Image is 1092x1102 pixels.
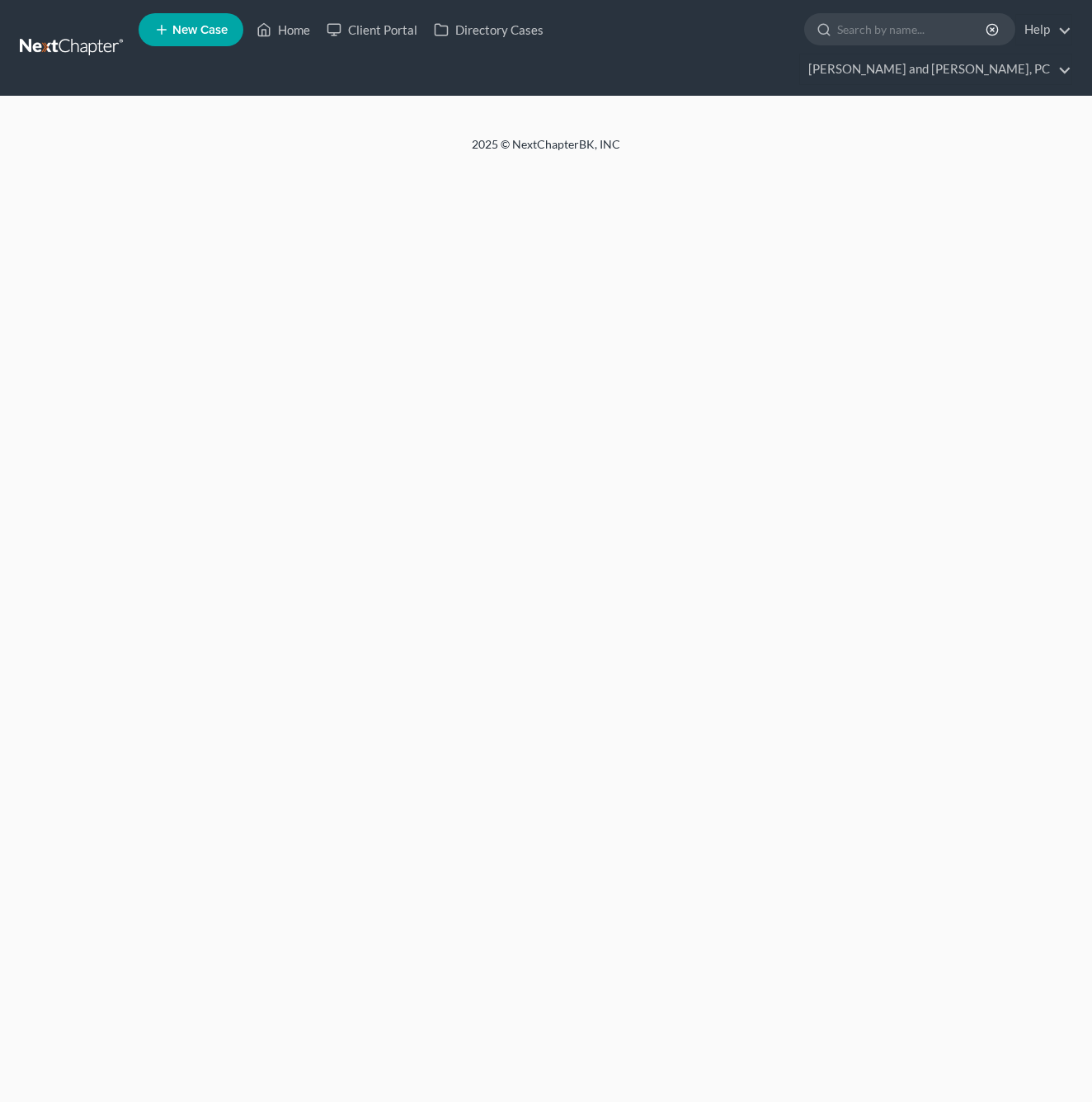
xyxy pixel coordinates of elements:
input: Search by name... [837,14,988,45]
div: 2025 © NextChapterBK, INC [76,136,1016,166]
span: New Case [172,24,228,36]
a: Home [248,15,318,45]
a: Help [1016,15,1071,45]
a: Client Portal [318,15,426,45]
a: [PERSON_NAME] and [PERSON_NAME], PC [800,54,1071,84]
a: Directory Cases [426,15,552,45]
